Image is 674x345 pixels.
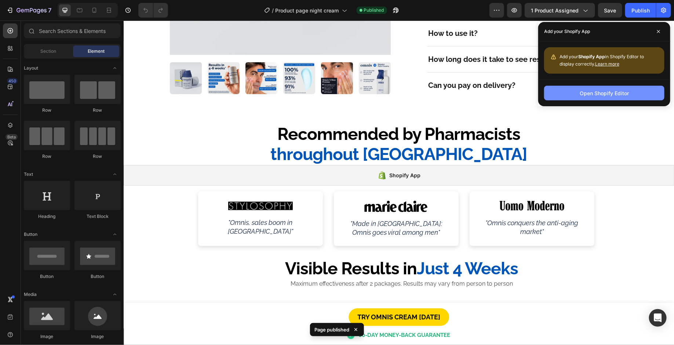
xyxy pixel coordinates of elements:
[160,42,192,74] img: gempages_577442117282956003-c2274e3d-0e93-42d6-b67e-dec41b63aac4.webp
[7,78,18,84] div: 450
[24,273,70,280] div: Button
[74,273,121,280] div: Button
[147,124,404,144] span: throughout [GEOGRAPHIC_DATA]
[109,229,121,240] span: Toggle open
[84,198,190,215] p: "Omnis, sales boom in [GEOGRAPHIC_DATA]"
[595,60,619,68] button: Learn more
[24,65,38,71] span: Layout
[531,7,579,14] span: 1 product assigned
[376,181,440,190] img: gempages_577442117282956003-33046468-69e0-4c9b-b064-d7878a8c254d.webp
[58,237,498,259] h2: Visible Results in
[631,7,650,14] div: Publish
[197,42,229,74] img: gempages_577442117282956003-96e931d2-00b9-445f-897a-32419c354fbc.webp
[24,107,70,114] div: Row
[46,42,78,74] img: gempages_577442117282956003-1eab6ef4-d7bc-4383-9b0b-49b4198db635.webp
[240,180,305,192] img: gempages_577442117282956003-b0f69999-ec4c-4522-a10b-677249d11903.svg
[52,52,64,63] button: Carousel Back Arrow
[580,89,629,97] div: Open Shopify Editor
[74,107,121,114] div: Row
[604,7,616,14] span: Save
[24,213,70,220] div: Heading
[6,134,18,140] div: Beta
[59,260,498,267] p: Maximum effectiveness after 2 packages. Results may vary from person to person
[544,86,664,100] button: Open Shopify Editor
[24,231,37,238] span: Button
[525,3,595,18] button: 1 product assigned
[346,171,471,226] div: Background Image
[234,291,317,303] p: TRY OMNIS CREAM [DATE]
[24,171,33,178] span: Text
[3,3,55,18] button: 7
[544,28,590,35] p: Add your Shopify App
[48,6,51,15] p: 7
[578,54,605,59] strong: Shopify App
[272,7,274,14] span: /
[305,59,392,71] p: Can you pay on delivery?
[305,7,354,19] p: How to use it?
[24,153,70,160] div: Row
[276,7,339,14] span: Product page night cream
[598,3,622,18] button: Save
[294,238,395,258] span: Just 4 Weeks
[24,291,37,298] span: Media
[24,23,121,38] input: Search Sections & Elements
[74,153,121,160] div: Row
[225,288,326,305] a: TRY OMNIS CREAM [DATE]
[105,181,169,190] img: gempages_577442117282956003-a856bb65-b3ea-4a34-925b-0e60d7d19a70.webp
[305,33,434,45] p: How long does it take to see results?
[122,42,154,74] img: gempages_577442117282956003-feca7e64-3d61-4a54-a57d-f7d2115461fa.webp
[24,333,70,340] div: Image
[253,52,265,63] button: Carousel Next Arrow
[220,199,325,216] p: "Made in [GEOGRAPHIC_DATA]: Omnis goes viral among men"
[74,213,121,220] div: Text Block
[235,311,327,318] span: 60-DAY MONEY-BACK GUARANTEE
[235,42,267,74] img: gempages_577442117282956003-3a981c94-5e6d-4d43-a925-03586dfb6288.webp
[41,48,57,55] span: Section
[649,309,667,327] div: Open Intercom Messenger
[84,42,116,74] img: gempages_577442117282956003-d7237dad-d4ae-483b-94c3-a55ba3114620.webp
[109,62,121,74] span: Toggle open
[88,48,105,55] span: Element
[356,198,461,215] p: "Omnis conquers the anti-aging market"
[109,289,121,300] span: Toggle open
[266,151,297,159] div: Shopify App
[560,54,644,67] span: Add your in Shopify Editor to display correctly.
[109,168,121,180] span: Toggle open
[222,310,232,320] img: gempages_577442117282956003-855c3a52-b3d7-425a-b0b5-b4d2ab68831f.gif
[74,333,121,340] div: Image
[364,7,384,14] span: Published
[138,3,168,18] div: Undo/Redo
[74,171,199,226] div: Background Image
[314,326,349,333] p: Page published
[625,3,656,18] button: Publish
